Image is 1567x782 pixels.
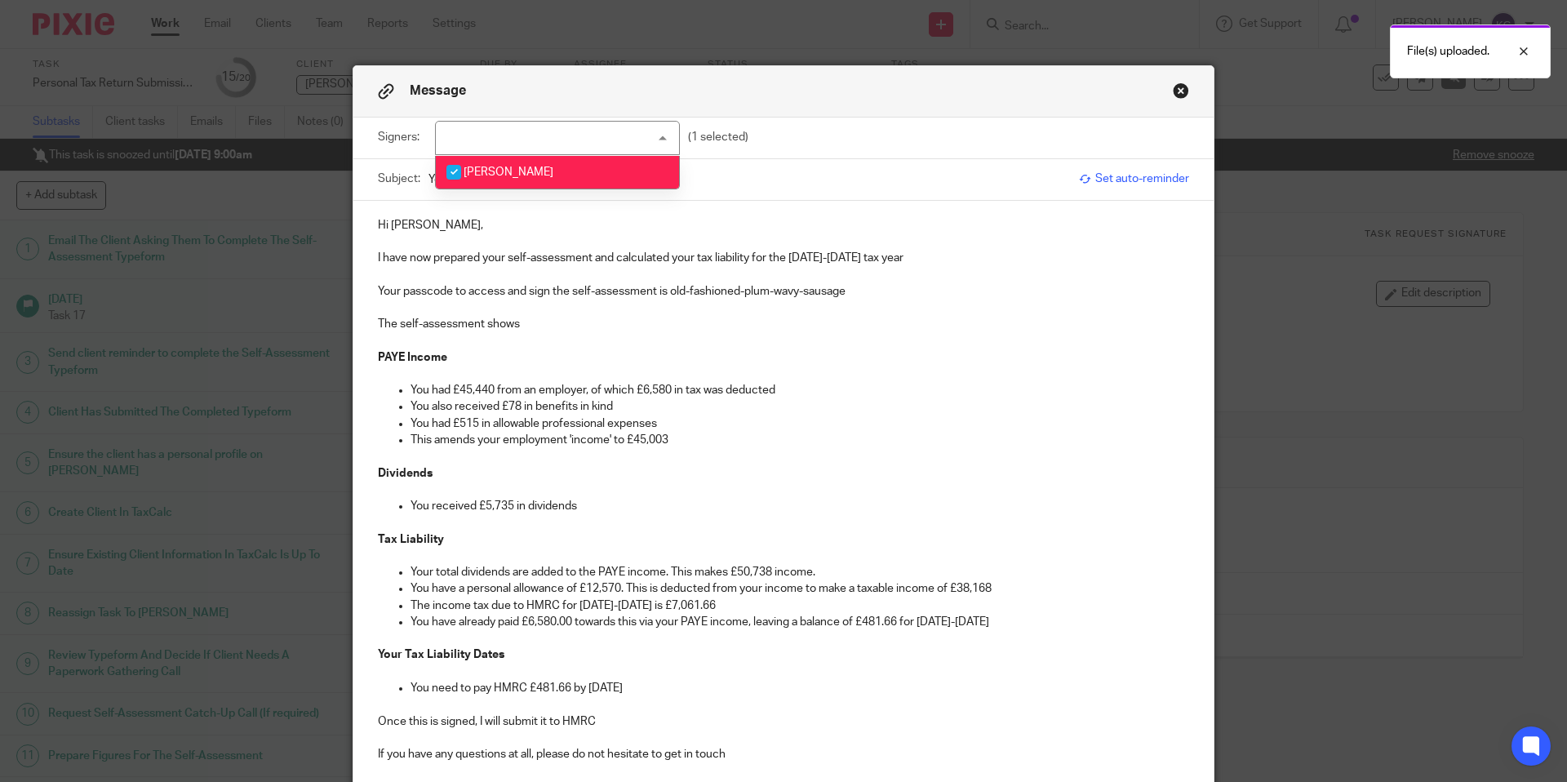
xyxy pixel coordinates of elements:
[378,649,504,660] strong: Your Tax Liability Dates
[464,167,553,178] span: [PERSON_NAME]
[411,398,1189,415] p: You also received £78 in benefits in kind
[411,580,1189,597] p: You have a personal allowance of £12,570. This is deducted from your income to make a taxable inc...
[411,614,1189,630] p: You have already paid £6,580.00 towards this via your PAYE income, leaving a balance of £481.66 f...
[411,598,1189,614] p: The income tax due to HMRC for [DATE]-[DATE] is £7,061.66
[411,432,1189,448] p: This amends your employment 'income' to £45,003
[378,217,1189,233] p: Hi [PERSON_NAME],
[411,680,1189,696] p: You need to pay HMRC £481.66 by [DATE]
[378,283,1189,300] p: Your passcode to access and sign the self-assessment is old-fashioned-plum-wavy-sausage
[378,250,1189,266] p: I have now prepared your self-assessment and calculated your tax liability for the [DATE]-[DATE] ...
[411,382,1189,398] p: You had £45,440 from an employer, of which £6,580 in tax was deducted
[378,352,447,363] strong: PAYE Income
[378,534,444,545] strong: Tax Liability
[411,498,1189,514] p: You received £5,735 in dividends
[378,468,433,479] strong: Dividends
[411,415,1189,432] p: You had £515 in allowable professional expenses
[378,316,1189,332] p: The self-assessment shows
[378,171,420,187] label: Subject:
[1079,171,1189,187] span: Set auto-reminder
[1407,43,1489,60] p: File(s) uploaded.
[378,713,1189,730] p: Once this is signed, I will submit it to HMRC
[378,746,1189,762] p: If you have any questions at all, please do not hesitate to get in touch
[411,564,1189,580] p: Your total dividends are added to the PAYE income. This makes £50,738 income.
